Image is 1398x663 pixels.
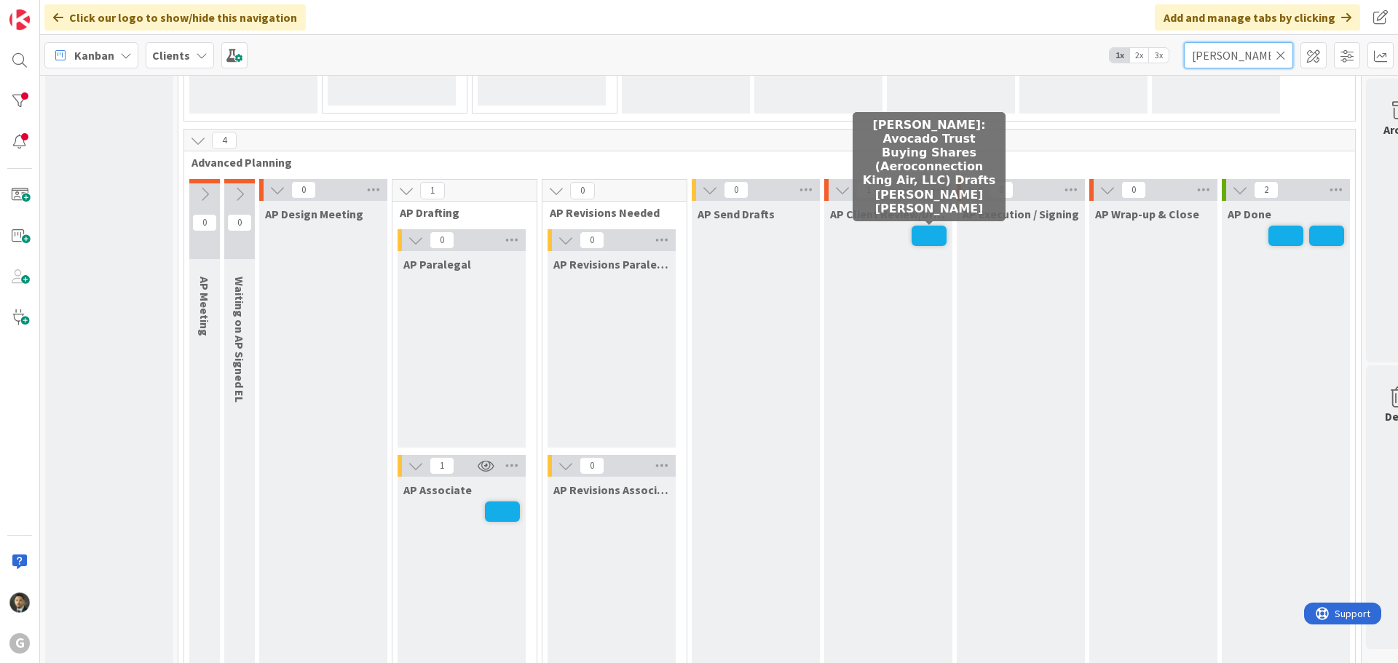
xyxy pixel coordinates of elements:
span: AP Execution / Signing [963,207,1079,221]
span: AP Drafting [400,205,518,220]
span: AP Revisions Paralegal [553,257,670,271]
span: 0 [430,231,454,249]
div: G [9,633,30,654]
img: CG [9,592,30,613]
span: AP Revisions Needed [550,205,668,220]
span: 0 [227,214,252,231]
span: AP Paralegal [403,257,471,271]
span: 0 [291,181,316,199]
span: Support [31,2,66,20]
span: AP Associate [403,483,472,497]
span: 0 [580,457,604,475]
h5: [PERSON_NAME]: Avocado Trust Buying Shares (Aeroconnection King Air, LLC) Drafts [PERSON_NAME] [P... [858,118,1000,215]
div: Add and manage tabs by clicking [1155,4,1360,31]
span: 1x [1110,48,1129,63]
div: Click our logo to show/hide this navigation [44,4,306,31]
span: AP Send Drafts [698,207,775,221]
span: 2 [1254,181,1279,199]
span: 2x [1129,48,1149,63]
span: Waiting on AP Signed EL [232,277,247,402]
span: AP Design Meeting [265,207,363,221]
span: 1 [430,457,454,475]
span: AP Done [1228,207,1271,221]
b: Clients [152,48,190,63]
span: 0 [580,231,604,249]
input: Quick Filter... [1184,42,1293,68]
span: 3x [1149,48,1169,63]
span: AP Meeting [197,277,212,336]
span: AP Revisions Associate [553,483,670,497]
span: AP Wrap-up & Close [1095,207,1199,221]
span: 0 [192,214,217,231]
img: Visit kanbanzone.com [9,9,30,30]
span: 4 [212,132,237,149]
span: 0 [1121,181,1146,199]
span: 1 [420,182,445,199]
span: AP Client Review/Draft Review Meeting [830,207,947,221]
span: Kanban [74,47,114,64]
span: 0 [570,182,595,199]
span: 0 [724,181,749,199]
span: Advanced Planning [191,155,1337,170]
